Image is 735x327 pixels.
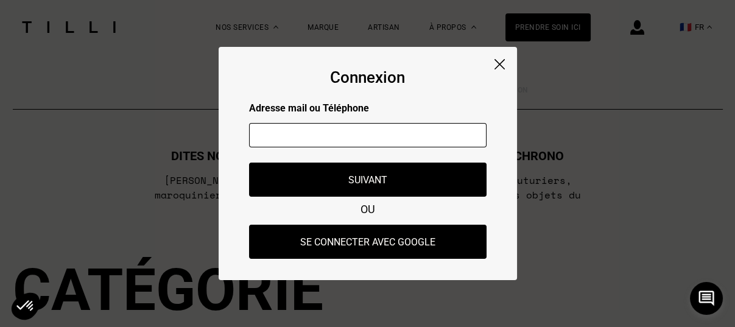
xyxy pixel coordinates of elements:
div: Connexion [330,68,405,86]
p: Adresse mail ou Téléphone [249,102,487,114]
button: Suivant [249,163,487,197]
img: close [494,59,505,69]
button: Se connecter avec Google [249,225,487,259]
span: OU [360,203,375,216]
